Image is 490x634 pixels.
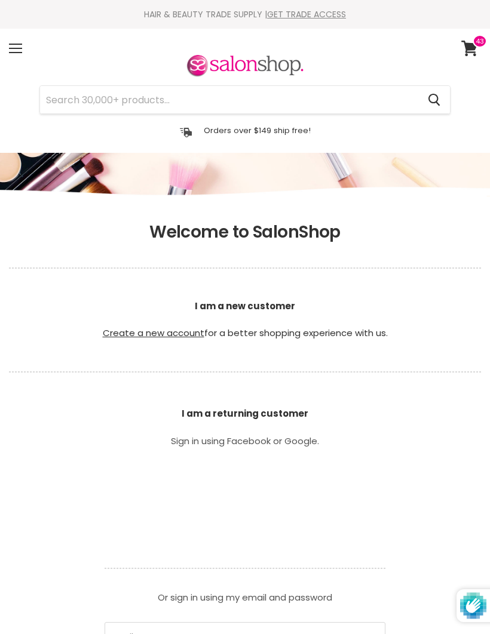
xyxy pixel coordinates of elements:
img: Protected by hCaptcha [460,589,486,622]
input: Search [40,86,418,113]
p: Or sign in using my email and password [105,584,385,602]
button: Search [418,86,450,113]
iframe: Social Login Buttons [105,461,385,551]
form: Product [39,85,451,114]
a: GET TRADE ACCESS [267,8,346,20]
p: Sign in using Facebook or Google. [105,436,385,445]
a: Create a new account [103,327,204,339]
p: for a better shopping experience with us. [9,273,481,367]
h1: Welcome to SalonShop [9,222,481,242]
b: I am a new customer [195,300,295,312]
b: I am a returning customer [182,407,308,420]
p: Orders over $149 ship free! [204,125,311,136]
